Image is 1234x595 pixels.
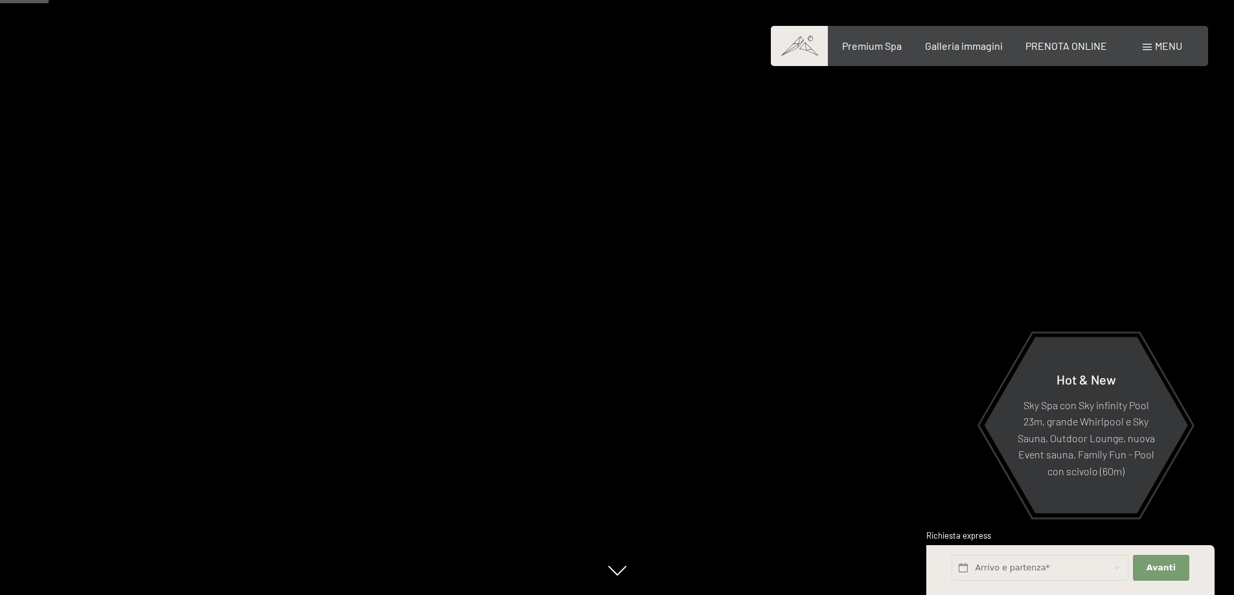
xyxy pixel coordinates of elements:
span: Richiesta express [926,530,991,541]
a: PRENOTA ONLINE [1025,39,1107,52]
a: Premium Spa [842,39,902,52]
span: Hot & New [1057,371,1116,387]
a: Hot & New Sky Spa con Sky infinity Pool 23m, grande Whirlpool e Sky Sauna, Outdoor Lounge, nuova ... [983,336,1189,514]
button: Avanti [1133,555,1189,581]
span: Menu [1155,39,1182,52]
a: Galleria immagini [925,39,1003,52]
span: Avanti [1147,562,1176,574]
p: Sky Spa con Sky infinity Pool 23m, grande Whirlpool e Sky Sauna, Outdoor Lounge, nuova Event saun... [1016,396,1156,479]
